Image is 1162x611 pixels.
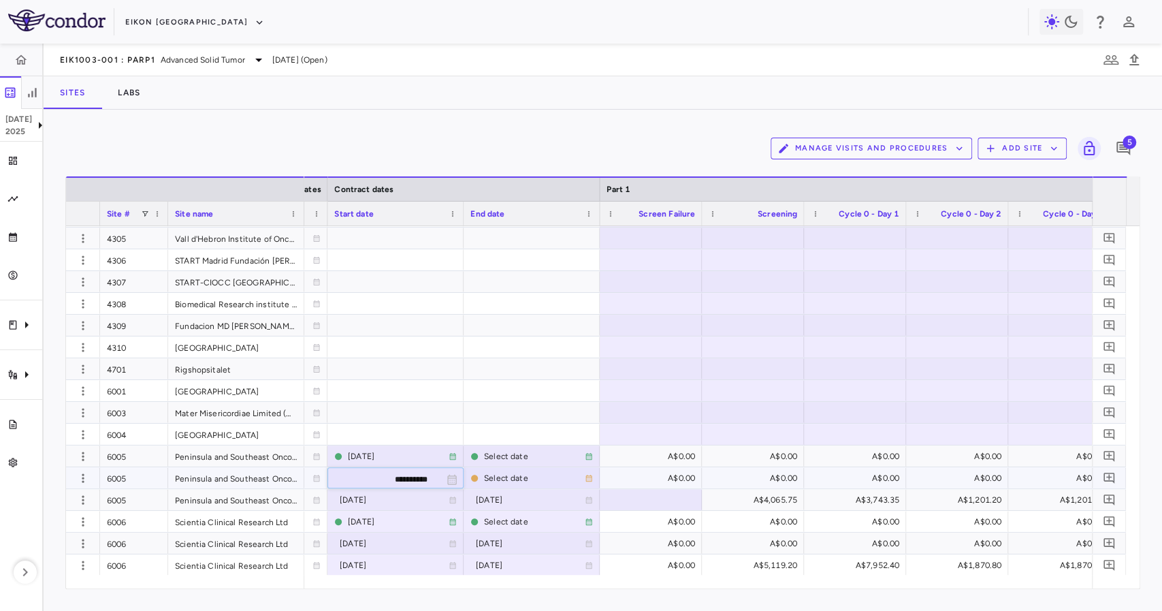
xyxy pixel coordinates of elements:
div: Biomedical Research institute INCLIVA [168,293,304,314]
div: 4307 [100,271,168,292]
span: Lock grid [1072,137,1101,160]
svg: Add comment [1103,450,1116,463]
div: 4306 [100,249,168,270]
div: A$0.00 [612,511,695,533]
div: 4701 [100,358,168,379]
div: Scientia Clinical Research Ltd [168,533,304,554]
div: Select date [484,511,585,533]
div: 6003 [100,402,168,423]
div: A$0.00 [612,467,695,489]
div: Scientia Clinical Research Ltd [168,554,304,576]
svg: Add comment [1103,493,1116,506]
p: [DATE] [5,113,32,125]
div: Scientia Clinical Research Ltd [168,511,304,532]
div: 6001 [100,380,168,401]
button: Add comment [1100,360,1118,378]
div: A$3,743.35 [816,489,899,511]
div: A$0.00 [612,533,695,554]
span: This is the current site contract. [470,446,593,466]
button: Add comment [1100,251,1118,269]
svg: Add comment [1103,319,1116,332]
button: Add comment [1100,512,1118,531]
div: [DATE] [476,554,585,576]
div: A$0.00 [918,511,1001,533]
button: Manage Visits and Procedures [771,138,972,159]
svg: Add comment [1103,428,1116,441]
button: Add comment [1100,403,1118,422]
span: Start date [334,209,374,219]
button: Labs [101,76,157,109]
div: [GEOGRAPHIC_DATA] [168,336,304,358]
div: START-CIOCC [GEOGRAPHIC_DATA] [168,271,304,292]
p: 2025 [5,125,32,138]
div: A$5,119.20 [714,554,797,576]
div: A$1,201.20 [1020,489,1103,511]
span: End date [470,209,504,219]
svg: Add comment [1115,140,1131,157]
div: 6005 [100,467,168,488]
div: [DATE] [476,489,585,511]
span: [DATE] (Open) [272,54,327,66]
div: Peninsula and Southeast Oncology (PASO) Medical [168,489,304,510]
button: Add comment [1100,556,1118,574]
div: A$0.00 [816,445,899,467]
div: [DATE] [340,554,449,576]
button: Add comment [1100,338,1118,356]
button: Add comment [1100,469,1118,487]
span: There are either missing or overlapping dates to this site contract. [470,468,593,488]
div: 4309 [100,315,168,336]
svg: Add comment [1103,559,1116,571]
div: [DATE] [348,511,449,533]
svg: Add comment [1103,232,1116,245]
button: Add comment [1100,229,1118,247]
div: A$0.00 [612,554,695,576]
div: Vall d'Hebron Institute of Oncology [168,228,304,249]
div: Peninsula and Southeast Oncology (PASO) Medical [168,467,304,488]
svg: Add comment [1103,362,1116,375]
span: Cycle 0 - Day 3 [1043,209,1103,219]
div: 6006 [100,533,168,554]
button: Add Site [978,138,1067,159]
button: Add comment [1112,137,1135,160]
button: Add comment [1100,294,1118,313]
div: Rigshopsitalet [168,358,304,379]
div: A$0.00 [714,511,797,533]
span: Contract dates [334,185,393,194]
div: A$0.00 [816,533,899,554]
img: logo-full-SnFGN8VE.png [8,10,106,31]
svg: Add comment [1103,537,1116,550]
svg: Add comment [1103,515,1116,528]
span: This is the current site contract. [470,512,593,531]
div: A$4,065.75 [714,489,797,511]
div: 6004 [100,424,168,445]
div: 6005 [100,489,168,510]
div: A$0.00 [714,467,797,489]
div: A$1,201.20 [918,489,1001,511]
div: A$0.00 [1020,511,1103,533]
span: Advanced Solid Tumor [161,54,245,66]
button: Choose date, selected date is Aug 25, 2025 [444,471,460,488]
button: Add comment [1100,425,1118,443]
button: Add comment [1100,490,1118,509]
div: START Madrid Fundación [PERSON_NAME] [168,249,304,270]
button: Add comment [1100,272,1118,291]
div: A$0.00 [1020,467,1103,489]
span: Cycle 0 - Day 2 [941,209,1001,219]
div: 4310 [100,336,168,358]
div: A$0.00 [918,533,1001,554]
div: A$0.00 [714,445,797,467]
div: A$0.00 [918,445,1001,467]
div: Select date [484,467,585,489]
button: Add comment [1100,316,1118,334]
svg: Add comment [1103,406,1116,419]
span: Cycle 0 - Day 1 [839,209,899,219]
span: Screening [758,209,797,219]
button: Add comment [1100,447,1118,465]
div: A$7,952.40 [816,554,899,576]
span: Screen Failure [639,209,695,219]
div: Select date [484,445,585,467]
div: Peninsula and Southeast Oncology (PASO) Medical [168,445,304,467]
div: A$1,870.80 [918,554,1001,576]
span: Site name [175,209,213,219]
div: A$0.00 [1020,445,1103,467]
